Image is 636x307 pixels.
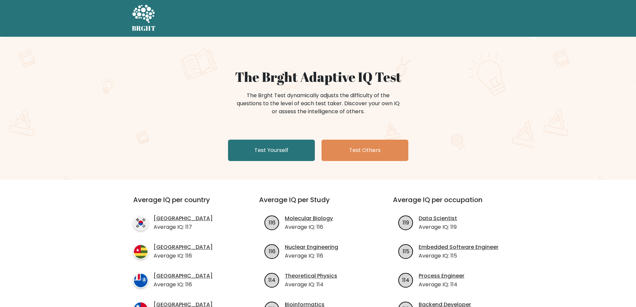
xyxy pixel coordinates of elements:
[285,281,337,289] p: Average IQ: 114
[285,252,338,260] p: Average IQ: 116
[285,223,333,231] p: Average IQ: 116
[419,252,498,260] p: Average IQ: 115
[269,247,275,255] text: 116
[285,214,333,222] a: Molecular Biology
[133,196,235,212] h3: Average IQ per country
[154,223,213,231] p: Average IQ: 117
[393,196,511,212] h3: Average IQ per occupation
[402,276,409,284] text: 114
[154,214,213,222] a: [GEOGRAPHIC_DATA]
[322,140,408,161] a: Test Others
[228,140,315,161] a: Test Yourself
[419,243,498,251] a: Embedded Software Engineer
[154,243,213,251] a: [GEOGRAPHIC_DATA]
[419,223,457,231] p: Average IQ: 119
[419,214,457,222] a: Data Scientist
[154,281,213,289] p: Average IQ: 116
[132,24,156,32] h5: BRGHT
[285,243,338,251] a: Nuclear Engineering
[419,272,464,280] a: Process Engineer
[235,92,402,116] div: The Brght Test dynamically adjusts the difficulty of the questions to the level of each test take...
[403,247,409,255] text: 115
[419,281,464,289] p: Average IQ: 114
[154,252,213,260] p: Average IQ: 116
[154,272,213,280] a: [GEOGRAPHIC_DATA]
[133,244,148,259] img: country
[155,69,481,85] h1: The Brght Adaptive IQ Test
[259,196,377,212] h3: Average IQ per Study
[403,218,409,226] text: 119
[133,273,148,288] img: country
[268,276,275,284] text: 114
[285,272,337,280] a: Theoretical Physics
[132,3,156,34] a: BRGHT
[133,215,148,231] img: country
[269,218,275,226] text: 116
